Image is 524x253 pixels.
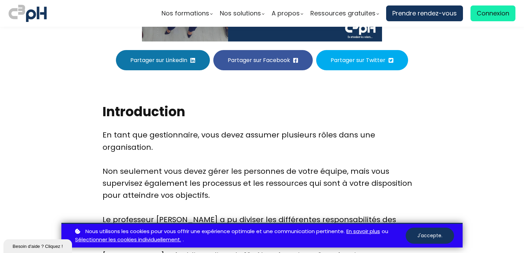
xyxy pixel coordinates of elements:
span: Partager sur Twitter [331,56,385,64]
span: Connexion [477,8,509,19]
iframe: chat widget [3,238,73,253]
span: Partager sur Facebook [228,56,290,64]
button: Partager sur Twitter [316,50,408,70]
span: Nos formations [162,8,209,19]
div: En tant que gestionnaire, vous devez assumer plusieurs rôles dans une organisation. [103,129,421,165]
img: logo C3PH [9,3,47,23]
button: J'accepte. [406,228,454,244]
a: Sélectionner les cookies individuellement. [75,236,181,244]
button: Partager sur LinkedIn [116,50,210,70]
button: Partager sur Facebook [213,50,313,70]
span: Nous utilisons les cookies pour vous offrir une expérience optimale et une communication pertinente. [85,227,345,236]
a: Connexion [471,5,515,21]
span: Ressources gratuites [310,8,376,19]
a: En savoir plus [346,227,380,236]
h2: Introduction [103,103,421,120]
p: ou . [73,227,406,244]
span: A propos [272,8,300,19]
div: Le professeur [PERSON_NAME] a pu diviser les différentes responsabilités des gestionnaires, qu’il... [103,214,421,250]
span: Nos solutions [220,8,261,19]
span: Prendre rendez-vous [392,8,457,19]
span: Partager sur LinkedIn [130,56,187,64]
div: Non seulement vous devez gérer les personnes de votre équipe, mais vous supervisez également les ... [103,165,421,214]
a: Prendre rendez-vous [386,5,463,21]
